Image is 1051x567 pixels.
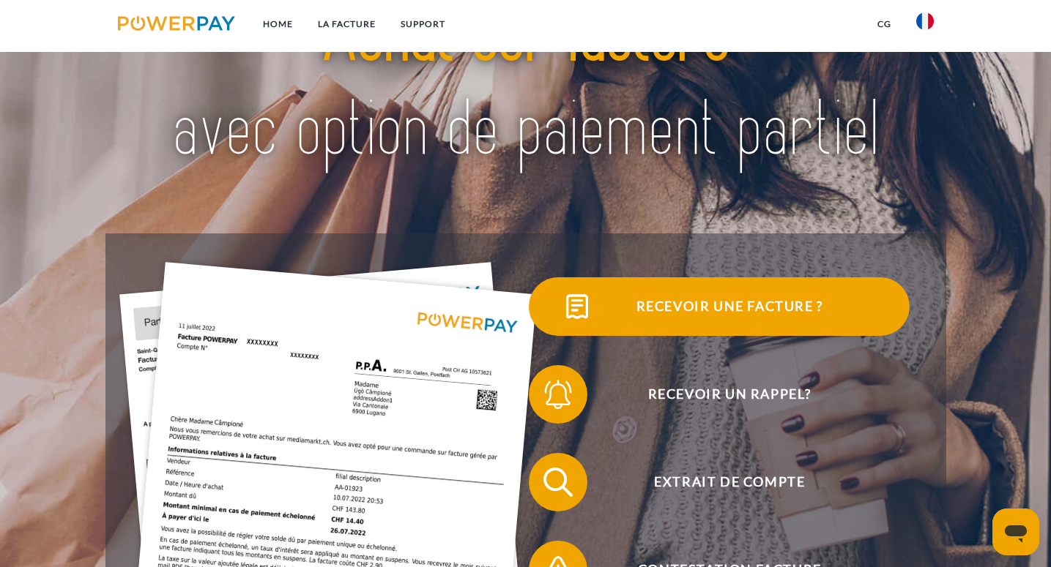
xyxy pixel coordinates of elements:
[529,277,910,336] button: Recevoir une facture ?
[529,365,910,424] button: Recevoir un rappel?
[559,288,595,325] img: qb_bill.svg
[550,277,909,336] span: Recevoir une facture ?
[250,11,305,37] a: Home
[550,453,909,511] span: Extrait de compte
[388,11,458,37] a: Support
[992,508,1039,555] iframe: Bouton de lancement de la fenêtre de messagerie
[540,464,576,500] img: qb_search.svg
[305,11,388,37] a: LA FACTURE
[540,376,576,413] img: qb_bell.svg
[550,365,909,424] span: Recevoir un rappel?
[118,16,236,31] img: logo-powerpay.svg
[916,12,934,30] img: fr
[865,11,904,37] a: CG
[529,453,910,511] button: Extrait de compte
